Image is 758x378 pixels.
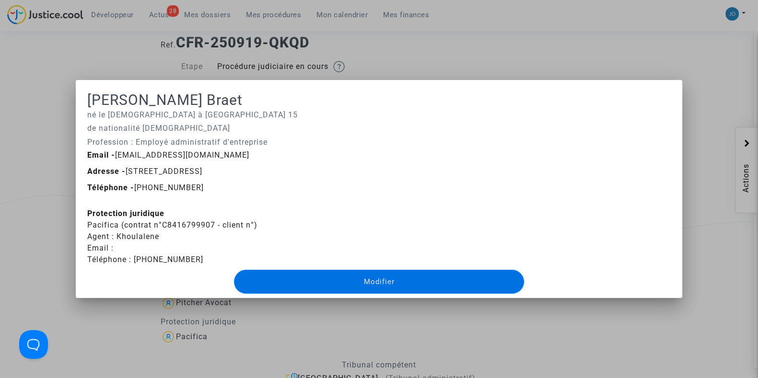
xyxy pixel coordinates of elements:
[87,92,671,109] h1: [PERSON_NAME] Braet
[87,150,115,160] b: Email -
[87,167,126,176] b: Adresse -
[87,255,203,264] span: Téléphone : [PHONE_NUMBER]
[87,243,114,252] span: Email :
[49,57,74,63] div: Domaine
[25,25,108,33] div: Domaine: [DOMAIN_NAME]
[87,183,134,192] b: Téléphone -
[19,330,48,359] iframe: Help Scout Beacon - Open
[87,183,204,192] span: [PHONE_NUMBER]
[87,208,671,265] div: Pacifica (contrat n°C8416799907 - client n°)
[87,109,671,121] p: né le [DEMOGRAPHIC_DATA] à [GEOGRAPHIC_DATA] 15
[39,56,47,63] img: tab_domain_overview_orange.svg
[87,232,159,241] span: Agent : Khoulalene
[27,15,47,23] div: v 4.0.25
[87,122,671,134] p: de nationalité [DEMOGRAPHIC_DATA]
[234,270,524,294] button: Modifier
[15,15,23,23] img: logo_orange.svg
[119,57,147,63] div: Mots-clés
[87,136,671,148] p: Profession : Employé administratif d'entreprise
[15,25,23,33] img: website_grey.svg
[87,150,249,160] span: [EMAIL_ADDRESS][DOMAIN_NAME]
[109,56,117,63] img: tab_keywords_by_traffic_grey.svg
[87,167,202,176] span: [STREET_ADDRESS]
[363,277,394,286] span: Modifier
[87,209,164,218] b: Protection juridique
